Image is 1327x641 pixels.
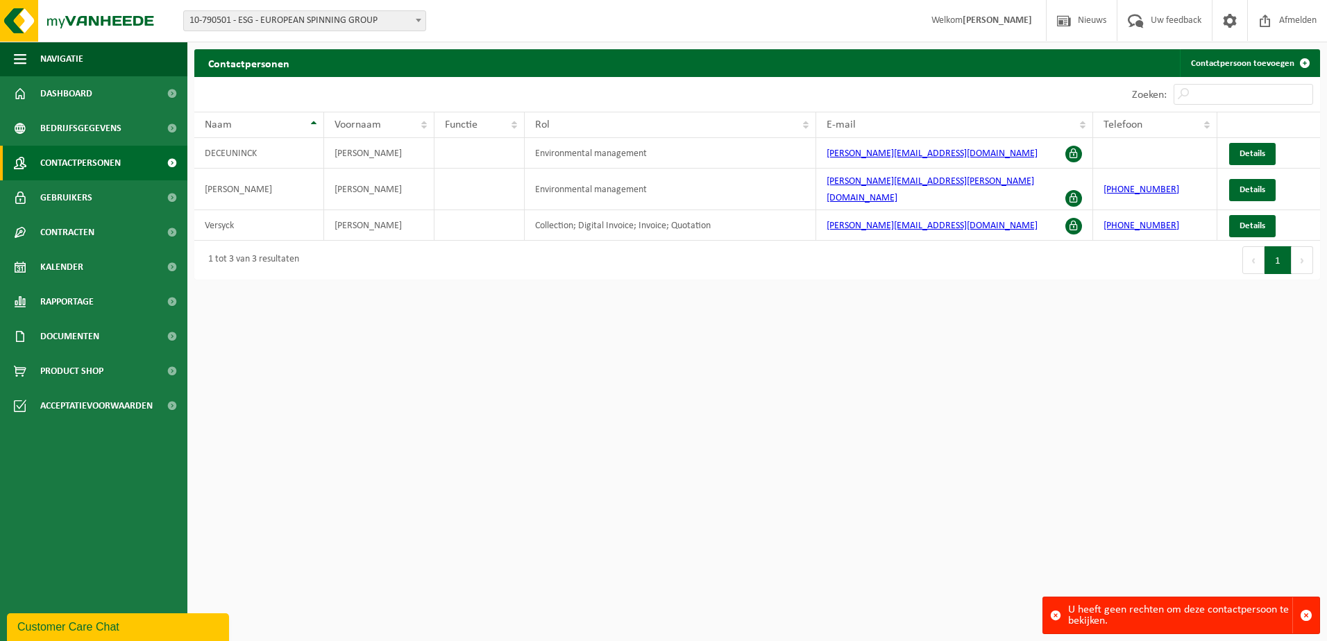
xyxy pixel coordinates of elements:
[201,248,299,273] div: 1 tot 3 van 3 resultaten
[1240,149,1265,158] span: Details
[1132,89,1167,101] label: Zoeken:
[963,15,1032,26] strong: [PERSON_NAME]
[324,138,434,169] td: [PERSON_NAME]
[1229,215,1276,237] a: Details
[40,388,153,423] span: Acceptatievoorwaarden
[1265,246,1292,274] button: 1
[183,10,426,31] span: 10-790501 - ESG - EUROPEAN SPINNING GROUP
[525,138,816,169] td: Environmental management
[1104,185,1179,195] a: [PHONE_NUMBER]
[525,210,816,241] td: Collection; Digital Invoice; Invoice; Quotation
[1104,221,1179,231] a: [PHONE_NUMBER]
[194,169,324,210] td: [PERSON_NAME]
[1292,246,1313,274] button: Next
[445,119,477,130] span: Functie
[535,119,550,130] span: Rol
[827,221,1038,231] a: [PERSON_NAME][EMAIL_ADDRESS][DOMAIN_NAME]
[1240,185,1265,194] span: Details
[1229,179,1276,201] a: Details
[324,210,434,241] td: [PERSON_NAME]
[194,138,324,169] td: DECEUNINCK
[40,76,92,111] span: Dashboard
[205,119,232,130] span: Naam
[1180,49,1319,77] a: Contactpersoon toevoegen
[40,180,92,215] span: Gebruikers
[1240,221,1265,230] span: Details
[7,610,232,641] iframe: chat widget
[40,215,94,250] span: Contracten
[40,284,94,319] span: Rapportage
[40,319,99,354] span: Documenten
[194,49,303,76] h2: Contactpersonen
[324,169,434,210] td: [PERSON_NAME]
[1229,143,1276,165] a: Details
[1068,597,1292,633] div: U heeft geen rechten om deze contactpersoon te bekijken.
[40,354,103,388] span: Product Shop
[1242,246,1265,274] button: Previous
[40,111,121,146] span: Bedrijfsgegevens
[335,119,381,130] span: Voornaam
[184,11,425,31] span: 10-790501 - ESG - EUROPEAN SPINNING GROUP
[1104,119,1142,130] span: Telefoon
[40,146,121,180] span: Contactpersonen
[525,169,816,210] td: Environmental management
[40,42,83,76] span: Navigatie
[827,176,1034,203] a: [PERSON_NAME][EMAIL_ADDRESS][PERSON_NAME][DOMAIN_NAME]
[827,119,856,130] span: E-mail
[40,250,83,284] span: Kalender
[827,148,1038,159] a: [PERSON_NAME][EMAIL_ADDRESS][DOMAIN_NAME]
[194,210,324,241] td: Versyck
